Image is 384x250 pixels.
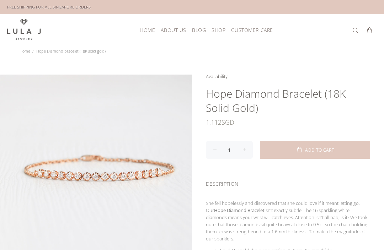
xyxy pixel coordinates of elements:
[231,27,273,33] span: CUSTOMER CARE
[209,25,228,36] a: SHOP
[305,148,334,152] span: ADD TO CART
[206,87,370,115] h1: Hope Diamond bracelet (18K solid gold)
[36,48,106,54] span: Hope Diamond bracelet (18K solid gold)
[158,25,189,36] a: ABOUT US
[206,73,229,80] span: Availability:
[192,27,206,33] span: BLOG
[20,48,30,54] a: Home
[228,25,273,36] a: CUSTOMER CARE
[206,172,370,194] div: DESCRIPTION
[260,141,370,159] button: ADD TO CART
[212,27,225,33] span: SHOP
[189,25,209,36] a: BLOG
[206,115,222,129] span: 1,112
[206,200,370,242] p: She fell hopelessly and discovered that she could love if it meant letting go. Our isn’t exactly ...
[7,3,91,11] div: FREE SHIPPING FOR ALL SINGAPORE ORDERS
[206,115,370,129] div: SGD
[161,27,186,33] span: ABOUT US
[137,25,158,36] a: HOME
[214,207,265,213] strong: Hope Diamond Bracelet
[140,27,155,33] span: HOME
